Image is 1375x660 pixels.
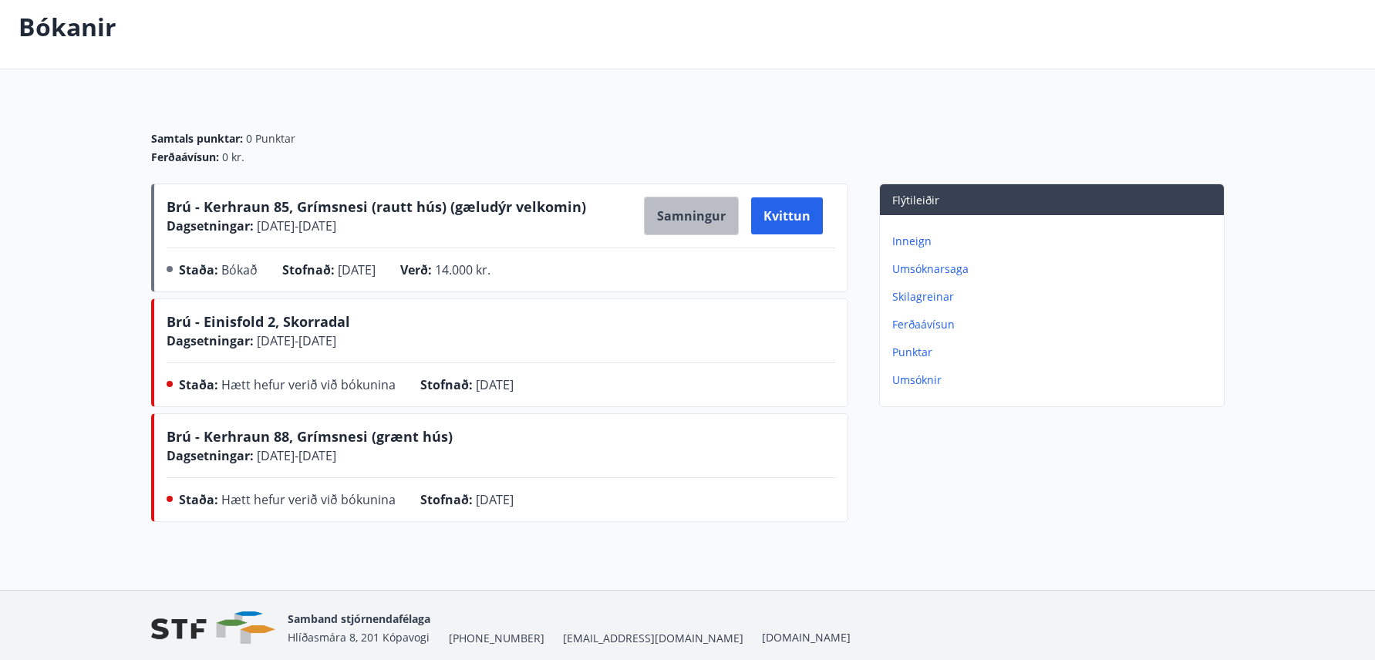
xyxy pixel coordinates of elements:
[420,491,473,508] span: Stofnað :
[167,217,254,234] span: Dagsetningar :
[254,217,336,234] span: [DATE] - [DATE]
[892,289,1218,305] p: Skilagreinar
[288,611,430,626] span: Samband stjórnendafélaga
[151,131,243,146] span: Samtals punktar :
[751,197,823,234] button: Kvittun
[476,376,514,393] span: [DATE]
[254,332,336,349] span: [DATE] - [DATE]
[282,261,335,278] span: Stofnað :
[221,261,258,278] span: Bókað
[167,197,586,216] span: Brú - Kerhraun 85, Grímsnesi (rautt hús) (gæludýr velkomin)
[644,197,739,235] button: Samningur
[167,312,350,331] span: Brú - Einisfold 2, Skorradal
[179,261,218,278] span: Staða :
[179,376,218,393] span: Staða :
[288,630,430,645] span: Hlíðasmára 8, 201 Kópavogi
[221,491,396,508] span: Hætt hefur verið við bókunina
[563,631,743,646] span: [EMAIL_ADDRESS][DOMAIN_NAME]
[762,630,851,645] a: [DOMAIN_NAME]
[254,447,336,464] span: [DATE] - [DATE]
[892,372,1218,388] p: Umsóknir
[435,261,490,278] span: 14.000 kr.
[892,193,939,207] span: Flýtileiðir
[151,150,219,165] span: Ferðaávísun :
[892,317,1218,332] p: Ferðaávísun
[449,631,544,646] span: [PHONE_NUMBER]
[400,261,432,278] span: Verð :
[151,611,275,645] img: vjCaq2fThgY3EUYqSgpjEiBg6WP39ov69hlhuPVN.png
[179,491,218,508] span: Staða :
[246,131,295,146] span: 0 Punktar
[420,376,473,393] span: Stofnað :
[892,261,1218,277] p: Umsóknarsaga
[338,261,376,278] span: [DATE]
[167,427,453,446] span: Brú - Kerhraun 88, Grímsnesi (grænt hús)
[167,332,254,349] span: Dagsetningar :
[222,150,244,165] span: 0 kr.
[19,10,116,44] p: Bókanir
[221,376,396,393] span: Hætt hefur verið við bókunina
[892,345,1218,360] p: Punktar
[167,447,254,464] span: Dagsetningar :
[476,491,514,508] span: [DATE]
[892,234,1218,249] p: Inneign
